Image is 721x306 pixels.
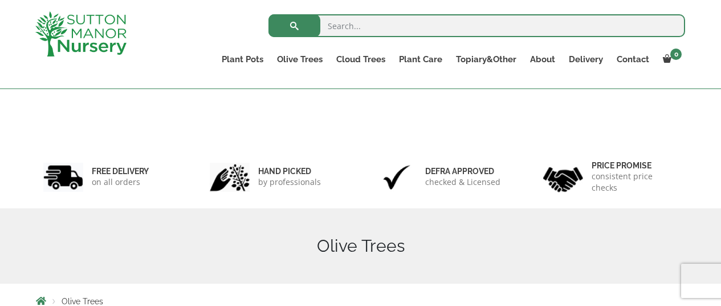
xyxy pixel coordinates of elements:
p: checked & Licensed [425,176,500,188]
h6: hand picked [258,166,321,176]
a: 0 [656,51,685,67]
a: Contact [610,51,656,67]
p: by professionals [258,176,321,188]
img: 1.jpg [43,163,83,192]
img: logo [35,11,127,57]
span: Olive Trees [62,297,103,306]
h6: FREE DELIVERY [92,166,149,176]
a: Delivery [562,51,610,67]
h6: Defra approved [425,166,500,176]
input: Search... [268,14,685,37]
span: 0 [670,49,682,60]
a: Topiary&Other [449,51,523,67]
p: on all orders [92,176,149,188]
img: 4.jpg [543,160,583,195]
a: Plant Care [392,51,449,67]
a: Plant Pots [215,51,270,67]
img: 2.jpg [210,163,250,192]
p: consistent price checks [592,171,678,194]
h6: Price promise [592,160,678,171]
h1: Olive Trees [36,236,686,256]
a: About [523,51,562,67]
a: Cloud Trees [329,51,392,67]
img: 3.jpg [377,163,417,192]
a: Olive Trees [270,51,329,67]
nav: Breadcrumbs [36,296,686,305]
